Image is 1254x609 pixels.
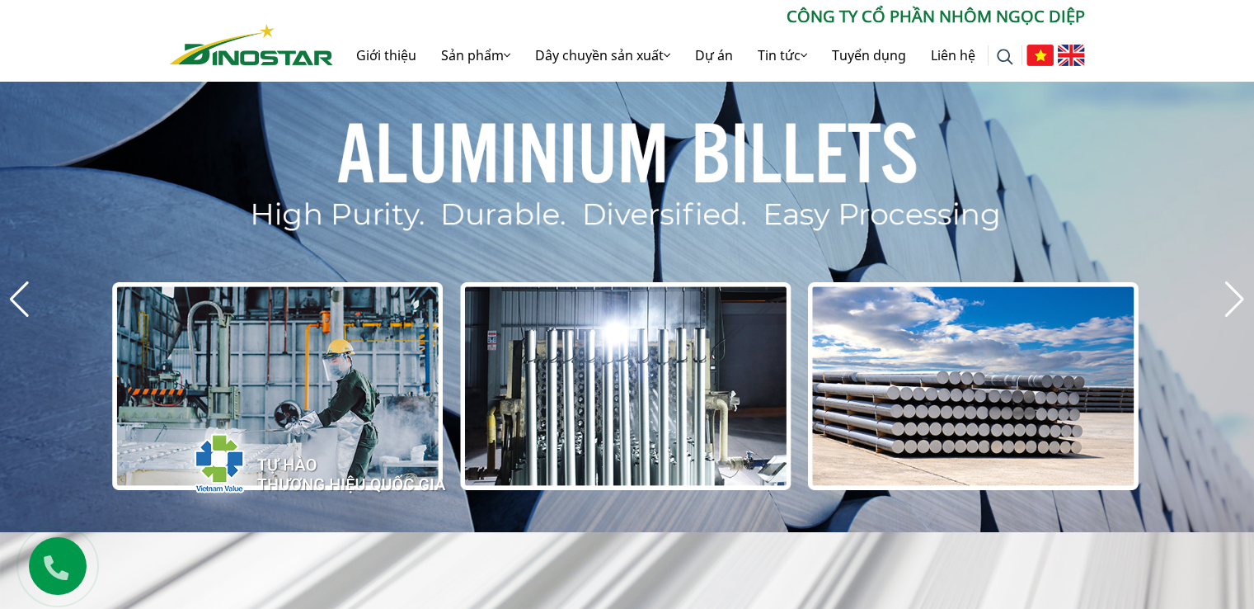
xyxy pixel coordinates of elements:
[1026,45,1054,66] img: Tiếng Việt
[523,29,683,82] a: Dây chuyền sản xuất
[170,24,333,65] img: Nhôm Dinostar
[8,281,31,318] div: Previous slide
[997,49,1013,65] img: search
[820,29,918,82] a: Tuyển dụng
[683,29,745,82] a: Dự án
[344,29,429,82] a: Giới thiệu
[170,21,333,64] a: Nhôm Dinostar
[1058,45,1085,66] img: English
[429,29,523,82] a: Sản phẩm
[145,404,449,516] img: thqg
[745,29,820,82] a: Tin tức
[333,4,1085,29] p: CÔNG TY CỔ PHẦN NHÔM NGỌC DIỆP
[918,29,988,82] a: Liên hệ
